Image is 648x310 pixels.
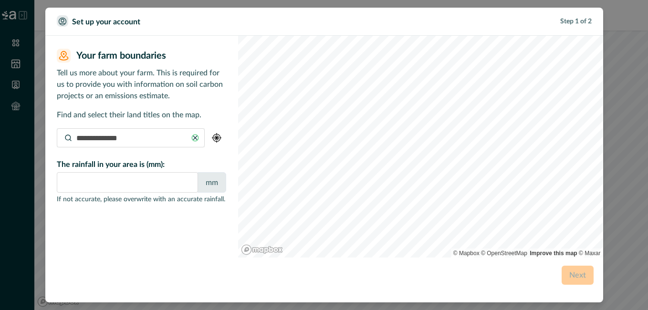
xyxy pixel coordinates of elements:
p: If not accurate, please overwrite with an accurate rainfall. [57,195,226,205]
a: Mapbox [453,250,480,257]
p: The rainfall in your area is (mm): [57,159,226,170]
a: OpenStreetMap [481,250,527,257]
h2: Your farm boundaries [71,50,226,62]
p: Step 1 of 2 [560,17,592,27]
button: Next [562,266,594,285]
p: Find and select their land titles on the map. [57,109,226,121]
a: Maxar [579,250,601,257]
a: Mapbox logo [241,244,283,255]
canvas: Map [238,36,603,258]
p: Set up your account [72,16,140,28]
div: mm [198,172,226,193]
img: gps-3587b8eb.png [212,133,221,143]
p: Tell us more about your farm. This is required for us to provide you with information on soil car... [57,67,226,102]
a: Map feedback [530,250,577,257]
